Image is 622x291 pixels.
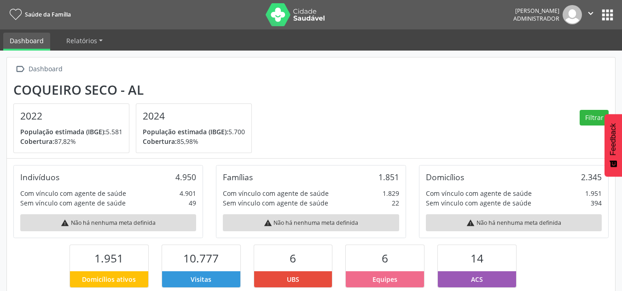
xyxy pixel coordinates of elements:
[513,7,559,15] div: [PERSON_NAME]
[20,198,126,208] div: Sem vínculo com agente de saúde
[180,188,196,198] div: 4.901
[20,172,59,182] div: Indivíduos
[20,137,122,146] p: 87,82%
[143,127,245,137] p: 5.700
[585,188,602,198] div: 1.951
[66,36,97,45] span: Relatórios
[471,274,483,284] span: ACS
[20,127,106,136] span: População estimada (IBGE):
[13,63,64,76] a:  Dashboard
[27,63,64,76] div: Dashboard
[223,214,399,231] div: Não há nenhuma meta definida
[426,188,532,198] div: Com vínculo com agente de saúde
[591,198,602,208] div: 394
[582,5,599,24] button: 
[175,172,196,182] div: 4.950
[61,219,69,227] i: warning
[563,5,582,24] img: img
[20,188,126,198] div: Com vínculo com agente de saúde
[94,251,123,266] span: 1.951
[586,8,596,18] i: 
[580,110,609,126] button: Filtrar
[6,7,71,22] a: Saúde da Família
[25,11,71,18] span: Saúde da Família
[287,274,299,284] span: UBS
[264,219,272,227] i: warning
[143,137,245,146] p: 85,98%
[513,15,559,23] span: Administrador
[20,110,122,122] h4: 2022
[392,198,399,208] div: 22
[191,274,211,284] span: Visitas
[383,188,399,198] div: 1.829
[426,172,464,182] div: Domicílios
[82,274,136,284] span: Domicílios ativos
[426,198,531,208] div: Sem vínculo com agente de saúde
[605,114,622,177] button: Feedback - Mostrar pesquisa
[143,127,228,136] span: População estimada (IBGE):
[20,137,54,146] span: Cobertura:
[599,7,616,23] button: apps
[20,214,196,231] div: Não há nenhuma meta definida
[13,82,258,97] div: Coqueiro Seco - AL
[609,123,617,155] span: Feedback
[3,33,50,51] a: Dashboard
[466,219,475,227] i: warning
[183,251,219,266] span: 10.777
[223,172,253,182] div: Famílias
[20,127,122,137] p: 5.581
[223,188,329,198] div: Com vínculo com agente de saúde
[471,251,483,266] span: 14
[581,172,602,182] div: 2.345
[223,198,328,208] div: Sem vínculo com agente de saúde
[143,110,245,122] h4: 2024
[60,33,109,49] a: Relatórios
[378,172,399,182] div: 1.851
[372,274,397,284] span: Equipes
[143,137,177,146] span: Cobertura:
[290,251,296,266] span: 6
[426,214,602,231] div: Não há nenhuma meta definida
[13,63,27,76] i: 
[189,198,196,208] div: 49
[382,251,388,266] span: 6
